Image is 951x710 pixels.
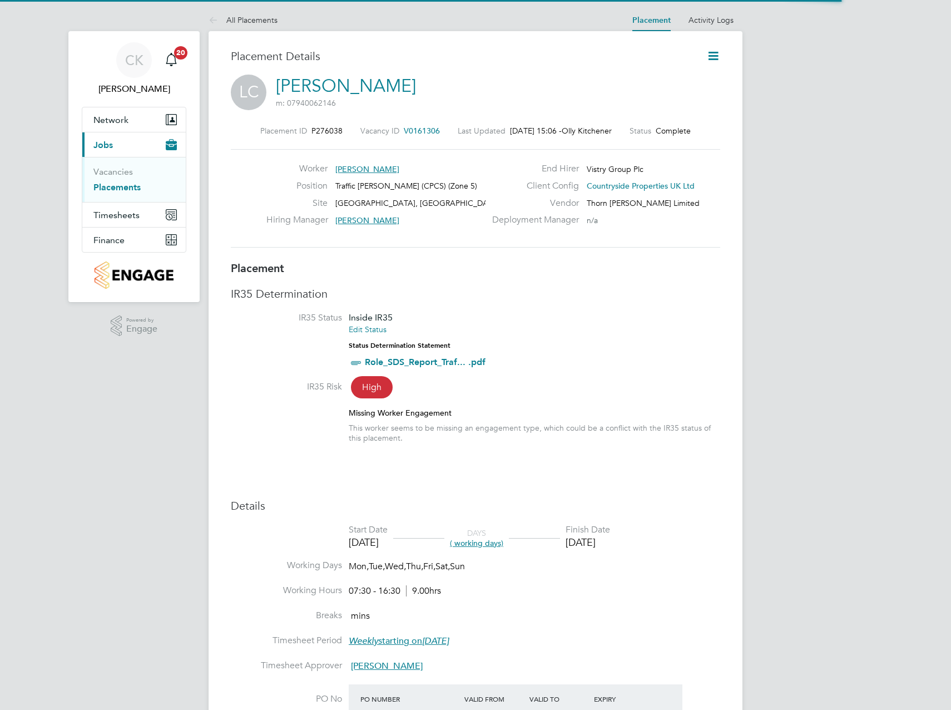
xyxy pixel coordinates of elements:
div: [DATE] [349,536,388,549]
span: 20 [174,46,187,60]
a: Placements [93,182,141,193]
span: starting on [349,635,449,647]
span: m: 07940062146 [276,98,336,108]
label: IR35 Risk [231,381,342,393]
span: [PERSON_NAME] [335,215,399,225]
label: Vacancy ID [360,126,399,136]
label: Working Hours [231,585,342,596]
a: Vacancies [93,166,133,177]
div: Finish Date [566,524,610,536]
span: Complete [656,126,691,136]
em: Weekly [349,635,378,647]
h3: IR35 Determination [231,287,720,301]
div: Valid To [527,689,592,709]
span: CK [125,53,143,67]
label: Vendor [486,198,579,209]
div: Start Date [349,524,388,536]
span: Thu, [406,561,423,572]
span: [PERSON_NAME] [351,660,423,672]
span: Traffic [PERSON_NAME] (CPCS) (Zone 5) [335,181,477,191]
span: Engage [126,324,157,334]
span: Jobs [93,140,113,150]
label: PO No [231,693,342,705]
span: Finance [93,235,125,245]
span: Sun [450,561,465,572]
span: V0161306 [404,126,440,136]
div: [DATE] [566,536,610,549]
span: Mon, [349,561,369,572]
h3: Details [231,499,720,513]
span: High [351,376,393,398]
span: Network [93,115,128,125]
span: [GEOGRAPHIC_DATA], [GEOGRAPHIC_DATA] [335,198,500,208]
a: Activity Logs [689,15,734,25]
label: Worker [266,163,328,175]
button: Network [82,107,186,132]
button: Finance [82,228,186,252]
a: Role_SDS_Report_Traf... .pdf [365,357,486,367]
label: End Hirer [486,163,579,175]
button: Jobs [82,132,186,157]
div: 07:30 - 16:30 [349,585,441,597]
nav: Main navigation [68,31,200,302]
a: Edit Status [349,324,387,334]
img: countryside-properties-logo-retina.png [95,262,173,289]
div: Valid From [462,689,527,709]
a: CK[PERSON_NAME] [82,42,186,96]
span: Olly Kitchener [562,126,612,136]
label: Working Days [231,560,342,571]
label: Last Updated [458,126,506,136]
div: This worker seems to be missing an engagement type, which could be a conflict with the IR35 statu... [349,423,720,443]
span: Wed, [385,561,406,572]
em: [DATE] [422,635,449,647]
label: Breaks [231,610,342,622]
span: Tue, [369,561,385,572]
h3: Placement Details [231,49,690,63]
a: Placement [632,16,671,25]
span: LC [231,75,266,110]
span: Thorn [PERSON_NAME] Limited [587,198,700,208]
span: ( working days) [450,538,503,548]
a: Powered byEngage [111,315,158,337]
label: Status [630,126,651,136]
b: Placement [231,262,284,275]
strong: Status Determination Statement [349,342,450,349]
span: Craig Kennedy [82,82,186,96]
span: Inside IR35 [349,312,393,323]
a: All Placements [209,15,278,25]
span: Timesheets [93,210,140,220]
button: Timesheets [82,203,186,227]
label: Client Config [486,180,579,192]
div: PO Number [358,689,462,709]
span: [PERSON_NAME] [335,164,399,174]
label: Site [266,198,328,209]
label: Deployment Manager [486,214,579,226]
span: Countryside Properties UK Ltd [587,181,695,191]
span: Fri, [423,561,435,572]
span: 9.00hrs [406,585,441,596]
label: Placement ID [260,126,307,136]
span: Powered by [126,315,157,325]
a: Go to home page [82,262,186,289]
label: Position [266,180,328,192]
span: Sat, [435,561,450,572]
span: mins [351,610,370,622]
div: Expiry [591,689,656,709]
label: Timesheet Period [231,635,342,647]
div: Jobs [82,157,186,202]
a: [PERSON_NAME] [276,75,416,97]
span: [DATE] 15:06 - [510,126,562,136]
div: DAYS [444,528,509,548]
div: Missing Worker Engagement [349,408,720,418]
a: 20 [160,42,182,78]
label: Timesheet Approver [231,660,342,672]
span: n/a [587,215,598,225]
span: P276038 [311,126,343,136]
span: Vistry Group Plc [587,164,643,174]
label: IR35 Status [231,312,342,324]
label: Hiring Manager [266,214,328,226]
